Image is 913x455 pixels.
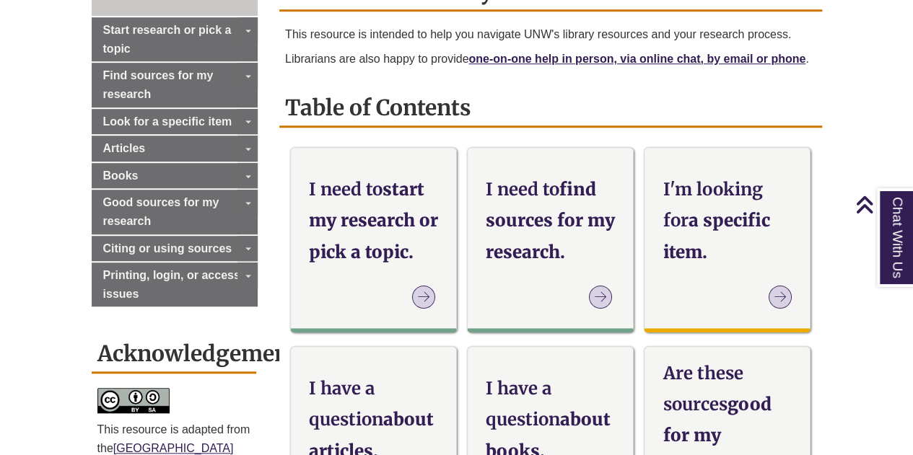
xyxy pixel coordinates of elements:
h2: Acknowledgement [92,335,257,374]
span: Printing, login, or access issues [103,269,240,300]
span: Articles [103,142,146,154]
a: Citing or using sources [92,236,258,262]
a: Articles [92,136,258,162]
strong: I have a question [486,377,560,430]
a: Printing, login, or access issues [92,262,258,306]
span: Books [103,169,139,182]
span: Look for a specific item [103,115,232,128]
strong: Are these sources [663,362,743,415]
a: Back to Top [855,195,909,214]
span: Citing or using sources [103,242,232,255]
a: Good sources for my research [92,190,258,234]
span: Find sources for my research [103,69,214,100]
h3: a specific item. [663,174,792,268]
h3: find sources for my research. [486,174,615,268]
strong: I have a question [309,377,383,430]
strong: I'm looking for [663,178,762,231]
strong: I need to [486,178,559,200]
a: I'm looking fora specific item. [663,174,792,312]
p: This resource is intended to help you navigate UNW's library resources and your research process. [285,26,816,43]
a: Find sources for my research [92,63,258,107]
span: Good sources for my research [103,196,219,227]
a: I need tostart my research or pick a topic. [309,174,438,312]
a: one-on-one help in person, via online chat, by email or phone [468,53,805,65]
p: Librarians are also happy to provide . [285,50,816,68]
h3: start my research or pick a topic. [309,174,438,268]
a: I need tofind sources for my research. [486,174,615,312]
a: Books [92,163,258,189]
a: Look for a specific item [92,109,258,135]
img: Credits [97,388,170,413]
a: Start research or pick a topic [92,17,258,61]
h2: Table of Contents [279,89,822,128]
strong: I need to [309,178,383,200]
span: Start research or pick a topic [103,24,232,55]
